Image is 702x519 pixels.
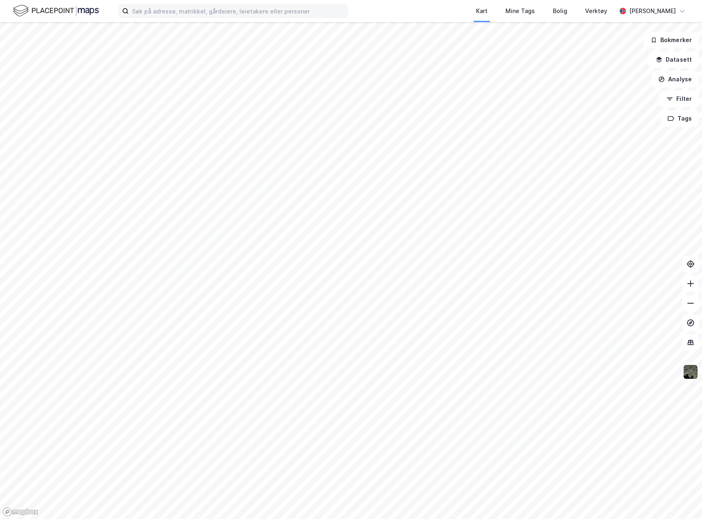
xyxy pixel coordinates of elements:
[651,71,699,87] button: Analyse
[683,364,698,380] img: 9k=
[13,4,99,18] img: logo.f888ab2527a4732fd821a326f86c7f29.svg
[505,6,535,16] div: Mine Tags
[660,91,699,107] button: Filter
[649,51,699,68] button: Datasett
[553,6,567,16] div: Bolig
[629,6,676,16] div: [PERSON_NAME]
[129,5,347,17] input: Søk på adresse, matrikkel, gårdeiere, leietakere eller personer
[661,480,702,519] iframe: Chat Widget
[2,507,38,517] a: Mapbox homepage
[661,480,702,519] div: Kontrollprogram for chat
[585,6,607,16] div: Verktøy
[476,6,487,16] div: Kart
[661,110,699,127] button: Tags
[644,32,699,48] button: Bokmerker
